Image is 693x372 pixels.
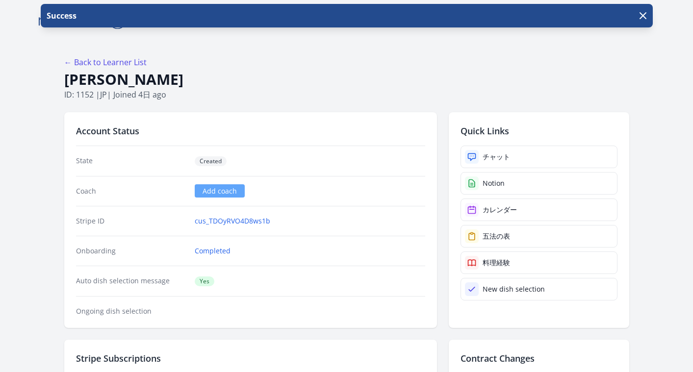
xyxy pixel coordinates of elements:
[195,276,214,286] span: Yes
[76,246,187,256] dt: Onboarding
[195,184,245,198] a: Add coach
[461,146,617,168] a: チャット
[76,124,425,138] h2: Account Status
[45,10,77,22] p: Success
[76,156,187,166] dt: State
[195,246,231,256] a: Completed
[195,156,227,166] span: Created
[483,258,510,268] div: 料理経験
[483,178,505,188] div: Notion
[64,57,147,68] a: ← Back to Learner List
[76,276,187,286] dt: Auto dish selection message
[461,351,617,365] h2: Contract Changes
[483,205,517,215] div: カレンダー
[483,284,545,294] div: New dish selection
[461,251,617,274] a: 料理経験
[76,351,425,365] h2: Stripe Subscriptions
[483,231,510,241] div: 五法の表
[461,172,617,195] a: Notion
[76,306,187,316] dt: Ongoing dish selection
[76,186,187,196] dt: Coach
[64,89,629,100] p: ID: 1152 | | Joined 4日 ago
[76,216,187,226] dt: Stripe ID
[64,70,629,89] h1: [PERSON_NAME]
[100,89,107,100] span: jp
[195,216,270,226] a: cus_TDOyRVO4D8ws1b
[461,278,617,300] a: New dish selection
[483,152,510,162] div: チャット
[461,198,617,221] a: カレンダー
[461,124,617,138] h2: Quick Links
[461,225,617,248] a: 五法の表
